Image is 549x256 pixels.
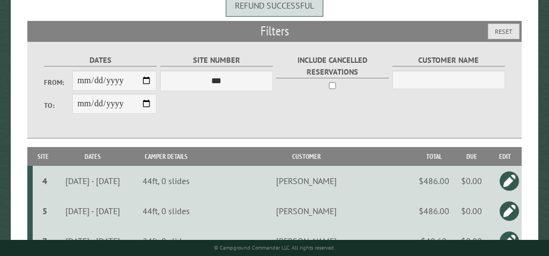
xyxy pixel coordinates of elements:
[132,226,200,256] td: 24ft, 0 slides
[200,196,412,226] td: [PERSON_NAME]
[392,54,505,67] label: Customer Name
[455,196,488,226] td: $0.00
[56,236,130,246] div: [DATE] - [DATE]
[132,196,200,226] td: 44ft, 0 slides
[37,236,52,246] div: 7
[412,166,455,196] td: $486.00
[44,54,157,67] label: Dates
[44,100,72,111] label: To:
[37,175,52,186] div: 4
[44,77,72,87] label: From:
[200,226,412,256] td: [PERSON_NAME]
[200,147,412,166] th: Customer
[455,166,488,196] td: $0.00
[160,54,273,67] label: Site Number
[412,147,455,166] th: Total
[37,206,52,216] div: 5
[132,147,200,166] th: Camper Details
[455,147,488,166] th: Due
[200,166,412,196] td: [PERSON_NAME]
[412,226,455,256] td: $48.60
[276,54,389,78] label: Include Cancelled Reservations
[27,21,522,41] h2: Filters
[56,206,130,216] div: [DATE] - [DATE]
[54,147,132,166] th: Dates
[455,226,488,256] td: $0.00
[132,166,200,196] td: 44ft, 0 slides
[488,24,520,39] button: Reset
[412,196,455,226] td: $486.00
[56,175,130,186] div: [DATE] - [DATE]
[214,244,335,251] small: © Campground Commander LLC. All rights reserved.
[488,147,521,166] th: Edit
[33,147,54,166] th: Site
